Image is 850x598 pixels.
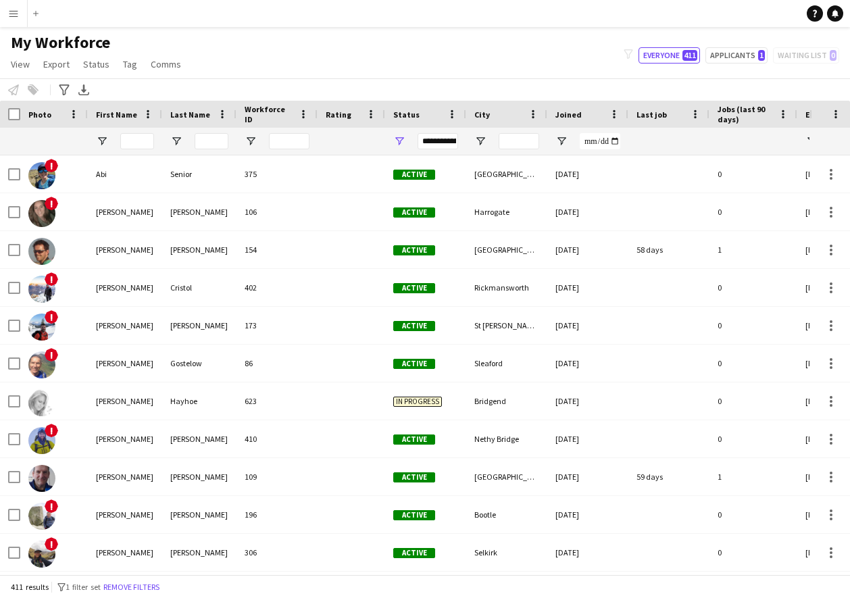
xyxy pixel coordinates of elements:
img: Adam Cristol [28,276,55,303]
div: [PERSON_NAME] [88,193,162,230]
div: 1 [709,231,797,268]
span: ! [45,499,58,513]
div: 86 [236,345,318,382]
div: 196 [236,496,318,533]
div: 375 [236,155,318,193]
div: [DATE] [547,269,628,306]
div: [PERSON_NAME] [88,382,162,420]
div: [PERSON_NAME] [88,458,162,495]
button: Open Filter Menu [170,135,182,147]
div: [PERSON_NAME] [88,420,162,457]
span: Joined [555,109,582,120]
span: Status [393,109,420,120]
img: Alan McGing [28,503,55,530]
div: 0 [709,420,797,457]
span: Active [393,283,435,293]
span: Active [393,321,435,331]
div: [DATE] [547,345,628,382]
img: Abigail Hargraves [28,200,55,227]
input: Last Name Filter Input [195,133,228,149]
span: Active [393,510,435,520]
img: Adam Sanderson [28,314,55,341]
div: [GEOGRAPHIC_DATA] [466,231,547,268]
div: [DATE] [547,534,628,571]
div: Bootle [466,496,547,533]
span: Active [393,472,435,482]
img: Abi Senior [28,162,55,189]
div: [DATE] [547,382,628,420]
button: Open Filter Menu [555,135,568,147]
div: [DATE] [547,458,628,495]
input: City Filter Input [499,133,539,149]
div: Rickmansworth [466,269,547,306]
div: [PERSON_NAME] [162,307,236,344]
div: [PERSON_NAME] [162,193,236,230]
div: Selkirk [466,534,547,571]
div: Cristol [162,269,236,306]
div: [PERSON_NAME] [162,496,236,533]
div: 0 [709,269,797,306]
span: Jobs (last 90 days) [718,104,773,124]
input: First Name Filter Input [120,133,154,149]
span: View [11,58,30,70]
button: Remove filters [101,580,162,595]
div: [PERSON_NAME] [88,534,162,571]
div: 154 [236,231,318,268]
button: Open Filter Menu [96,135,108,147]
span: Active [393,434,435,445]
div: Abi [88,155,162,193]
div: 0 [709,155,797,193]
div: [DATE] [547,496,628,533]
span: ! [45,348,58,362]
button: Open Filter Menu [393,135,405,147]
img: Adrian Gostelow [28,351,55,378]
div: Gostelow [162,345,236,382]
span: Email [805,109,827,120]
div: Nethy Bridge [466,420,547,457]
span: Active [393,548,435,558]
button: Applicants1 [705,47,768,64]
span: City [474,109,490,120]
app-action-btn: Export XLSX [76,82,92,98]
span: First Name [96,109,137,120]
div: 0 [709,382,797,420]
div: [GEOGRAPHIC_DATA] [466,155,547,193]
span: In progress [393,397,442,407]
div: [GEOGRAPHIC_DATA] [466,458,547,495]
button: Open Filter Menu [474,135,486,147]
button: Open Filter Menu [245,135,257,147]
div: 0 [709,193,797,230]
div: 1 [709,458,797,495]
div: [PERSON_NAME] [88,269,162,306]
div: [PERSON_NAME] [88,496,162,533]
div: 106 [236,193,318,230]
div: 402 [236,269,318,306]
span: Last Name [170,109,210,120]
button: Open Filter Menu [805,135,818,147]
div: 0 [709,534,797,571]
div: 623 [236,382,318,420]
div: [DATE] [547,420,628,457]
img: Alan Dorward [28,465,55,492]
span: ! [45,272,58,286]
span: ! [45,424,58,437]
span: My Workforce [11,32,110,53]
span: ! [45,537,58,551]
div: Sleaford [466,345,547,382]
input: Joined Filter Input [580,133,620,149]
div: 59 days [628,458,709,495]
div: [DATE] [547,193,628,230]
div: Hayhoe [162,382,236,420]
span: Comms [151,58,181,70]
span: ! [45,159,58,172]
div: Senior [162,155,236,193]
div: Harrogate [466,193,547,230]
span: Active [393,207,435,218]
div: [PERSON_NAME] [162,458,236,495]
span: Tag [123,58,137,70]
img: Adam Clarke [28,238,55,265]
span: 1 filter set [66,582,101,592]
span: Active [393,245,435,255]
span: 411 [682,50,697,61]
div: [PERSON_NAME] [162,420,236,457]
